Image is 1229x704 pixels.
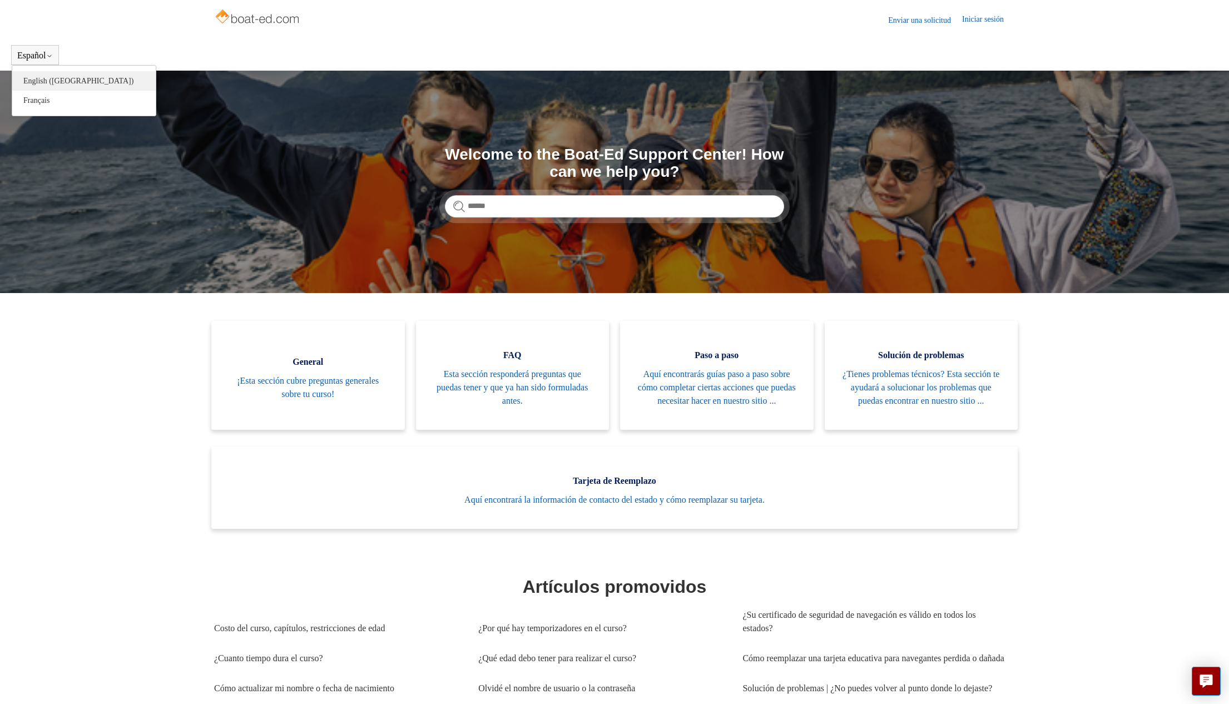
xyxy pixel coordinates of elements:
[12,71,156,91] a: English ([GEOGRAPHIC_DATA])
[445,195,784,217] input: Buscar
[620,321,814,430] a: Paso a paso Aquí encontrarás guías paso a paso sobre cómo completar ciertas acciones que puedas n...
[17,51,53,61] button: Español
[445,146,784,181] h1: Welcome to the Boat-Ed Support Center! How can we help you?
[478,643,726,673] a: ¿Qué edad debo tener para realizar el curso?
[1192,667,1221,696] button: Live chat
[637,368,797,408] span: Aquí encontrarás guías paso a paso sobre cómo completar ciertas acciones que puedas necesitar hac...
[742,643,1007,673] a: Cómo reemplazar una tarjeta educativa para navegantes perdida o dañada
[478,673,726,703] a: Olvidé el nombre de usuario o la contraseña
[825,321,1018,430] a: Solución de problemas ¿Tienes problemas técnicos? Esta sección te ayudará a solucionar los proble...
[416,321,609,430] a: FAQ Esta sección responderá preguntas que puedas tener y que ya han sido formuladas antes.
[742,673,1007,703] a: Solución de problemas | ¿No puedes volver al punto donde lo dejaste?
[214,643,462,673] a: ¿Cuanto tiempo dura el curso?
[228,355,388,369] span: General
[478,613,726,643] a: ¿Por qué hay temporizadores en el curso?
[228,474,1001,488] span: Tarjeta de Reemplazo
[214,613,462,643] a: Costo del curso, capítulos, restricciones de edad
[214,7,303,29] img: Página principal del Centro de ayuda de Boat-Ed
[214,573,1015,600] h1: Artículos promovidos
[637,349,797,362] span: Paso a paso
[228,374,388,401] span: ¡Esta sección cubre preguntas generales sobre tu curso!
[433,368,593,408] span: Esta sección responderá preguntas que puedas tener y que ya han sido formuladas antes.
[214,673,462,703] a: Cómo actualizar mi nombre o fecha de nacimiento
[841,368,1002,408] span: ¿Tienes problemas técnicos? Esta sección te ayudará a solucionar los problemas que puedas encontr...
[962,13,1015,27] a: Iniciar sesión
[433,349,593,362] span: FAQ
[211,321,405,430] a: General ¡Esta sección cubre preguntas generales sobre tu curso!
[742,600,1007,643] a: ¿Su certificado de seguridad de navegación es válido en todos los estados?
[888,14,962,26] a: Enviar una solicitud
[211,447,1018,529] a: Tarjeta de Reemplazo Aquí encontrará la información de contacto del estado y cómo reemplazar su t...
[228,493,1001,507] span: Aquí encontrará la información de contacto del estado y cómo reemplazar su tarjeta.
[841,349,1002,362] span: Solución de problemas
[12,91,156,110] a: Français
